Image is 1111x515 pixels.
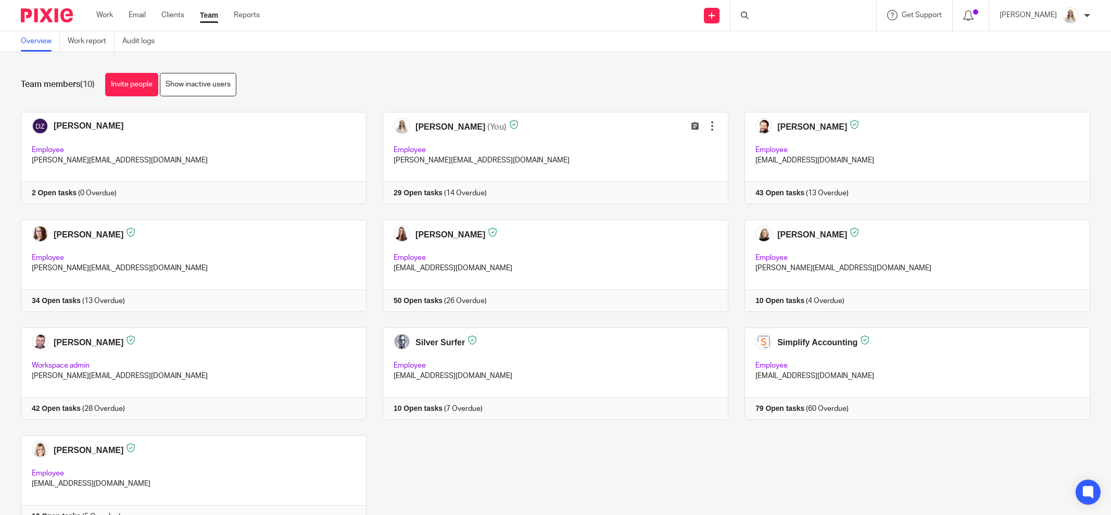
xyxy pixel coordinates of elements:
a: Reports [234,10,260,20]
a: Email [129,10,146,20]
span: (10) [80,80,95,89]
img: Headshot%2011-2024%20white%20background%20square%202.JPG [1062,7,1079,24]
a: Overview [21,31,60,52]
img: Pixie [21,8,73,22]
a: Clients [161,10,184,20]
a: Audit logs [122,31,162,52]
a: Work report [68,31,115,52]
a: Invite people [105,73,158,96]
span: Get Support [902,11,942,19]
a: Work [96,10,113,20]
a: Show inactive users [160,73,236,96]
p: [PERSON_NAME] [1000,10,1057,20]
a: Team [200,10,218,20]
h1: Team members [21,79,95,90]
